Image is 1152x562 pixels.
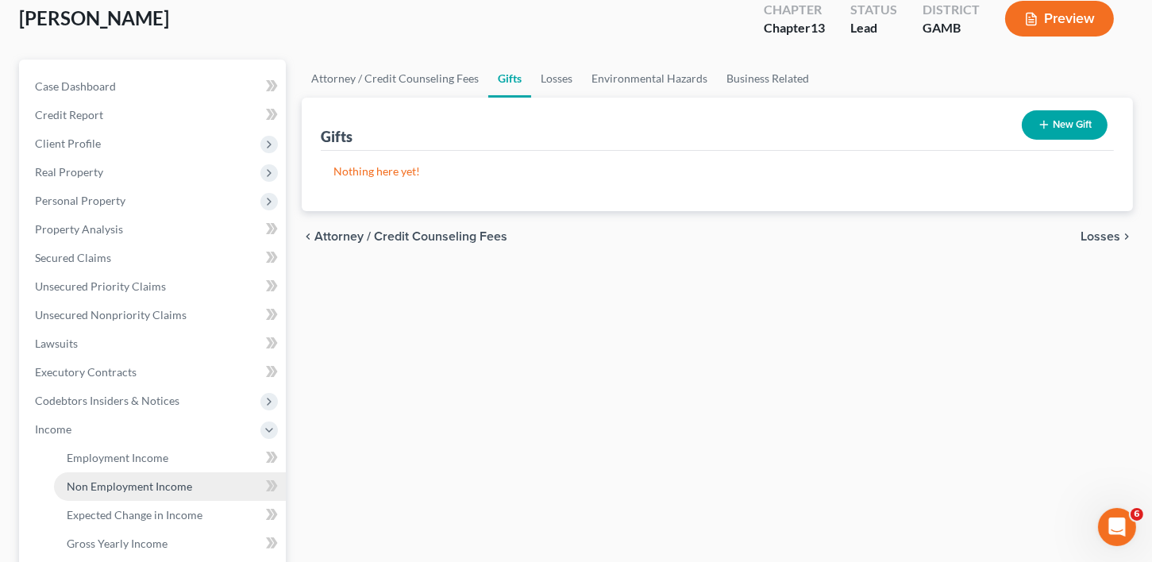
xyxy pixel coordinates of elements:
a: Executory Contracts [22,358,286,387]
button: New Gift [1022,110,1108,140]
span: Real Property [35,165,103,179]
span: Expected Change in Income [67,508,202,522]
span: Credit Report [35,108,103,121]
a: Unsecured Priority Claims [22,272,286,301]
button: chevron_left Attorney / Credit Counseling Fees [302,230,507,243]
span: Codebtors Insiders & Notices [35,394,179,407]
div: Chapter [764,19,825,37]
div: Status [850,1,897,19]
span: Property Analysis [35,222,123,236]
a: Losses [531,60,582,98]
a: Employment Income [54,444,286,472]
span: Attorney / Credit Counseling Fees [314,230,507,243]
a: Lawsuits [22,329,286,358]
a: Case Dashboard [22,72,286,101]
span: Case Dashboard [35,79,116,93]
div: Gifts [321,127,353,146]
span: Lawsuits [35,337,78,350]
span: Gross Yearly Income [67,537,168,550]
a: Environmental Hazards [582,60,717,98]
span: Unsecured Priority Claims [35,279,166,293]
button: Losses chevron_right [1081,230,1133,243]
span: Secured Claims [35,251,111,264]
a: Non Employment Income [54,472,286,501]
span: Losses [1081,230,1120,243]
a: Secured Claims [22,244,286,272]
a: Unsecured Nonpriority Claims [22,301,286,329]
a: Expected Change in Income [54,501,286,529]
i: chevron_left [302,230,314,243]
span: 13 [811,20,825,35]
div: District [923,1,980,19]
i: chevron_right [1120,230,1133,243]
span: Non Employment Income [67,479,192,493]
span: Income [35,422,71,436]
span: Client Profile [35,137,101,150]
span: Employment Income [67,451,168,464]
span: [PERSON_NAME] [19,6,169,29]
a: Gifts [488,60,531,98]
a: Gross Yearly Income [54,529,286,558]
div: Lead [850,19,897,37]
span: 6 [1131,508,1143,521]
span: Unsecured Nonpriority Claims [35,308,187,321]
div: GAMB [923,19,980,37]
button: Preview [1005,1,1114,37]
span: Personal Property [35,194,125,207]
a: Attorney / Credit Counseling Fees [302,60,488,98]
span: Executory Contracts [35,365,137,379]
p: Nothing here yet! [333,164,1101,179]
a: Business Related [717,60,819,98]
iframe: Intercom live chat [1098,508,1136,546]
a: Property Analysis [22,215,286,244]
a: Credit Report [22,101,286,129]
div: Chapter [764,1,825,19]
